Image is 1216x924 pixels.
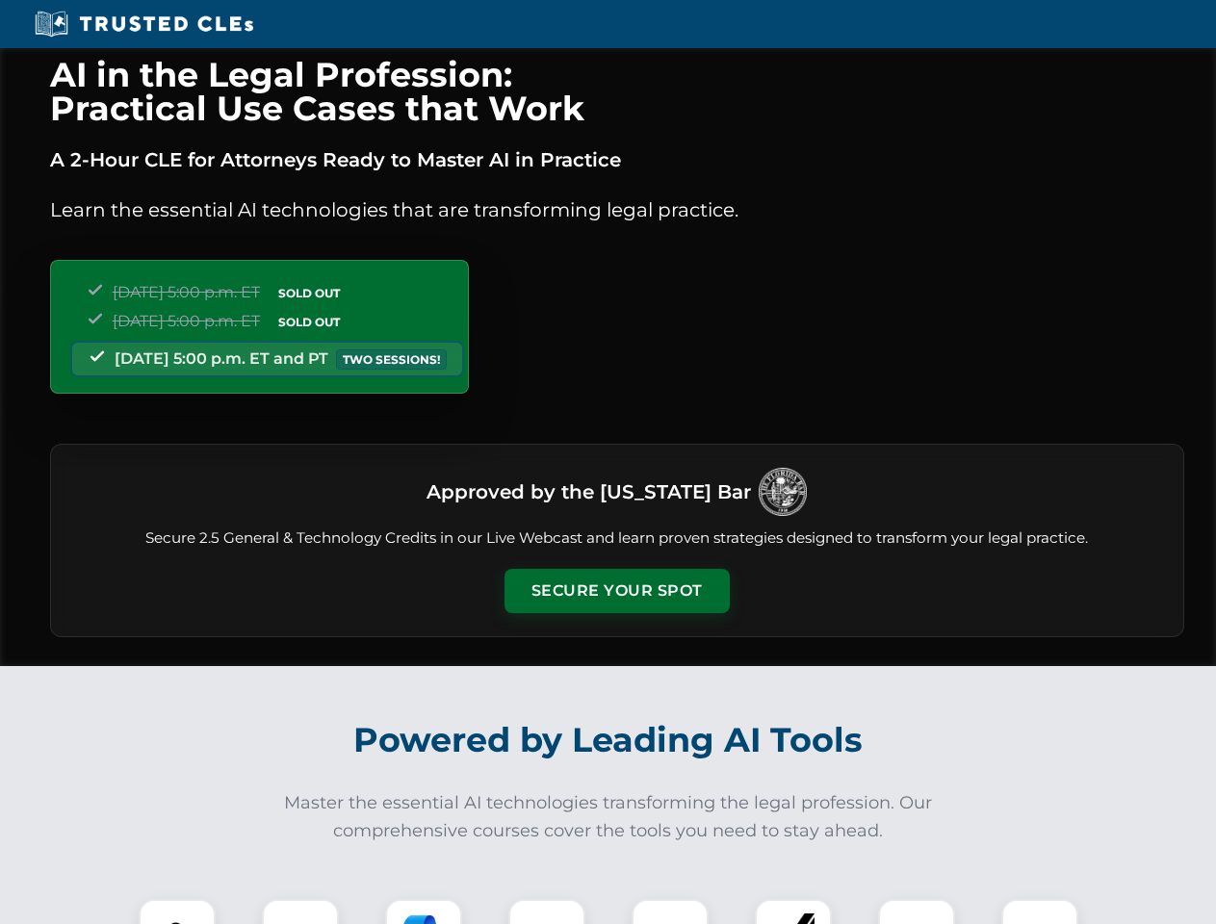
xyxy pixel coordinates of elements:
p: Learn the essential AI technologies that are transforming legal practice. [50,194,1184,225]
p: Secure 2.5 General & Technology Credits in our Live Webcast and learn proven strategies designed ... [74,527,1160,550]
button: Secure Your Spot [505,569,730,613]
img: Trusted CLEs [29,10,259,38]
img: Logo [759,468,807,516]
span: SOLD OUT [272,283,347,303]
span: [DATE] 5:00 p.m. ET [113,312,260,330]
span: [DATE] 5:00 p.m. ET [113,283,260,301]
p: A 2-Hour CLE for Attorneys Ready to Master AI in Practice [50,144,1184,175]
h2: Powered by Leading AI Tools [75,706,1142,774]
h3: Approved by the [US_STATE] Bar [427,475,751,509]
span: SOLD OUT [272,312,347,332]
h1: AI in the Legal Profession: Practical Use Cases that Work [50,58,1184,125]
p: Master the essential AI technologies transforming the legal profession. Our comprehensive courses... [272,789,945,845]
